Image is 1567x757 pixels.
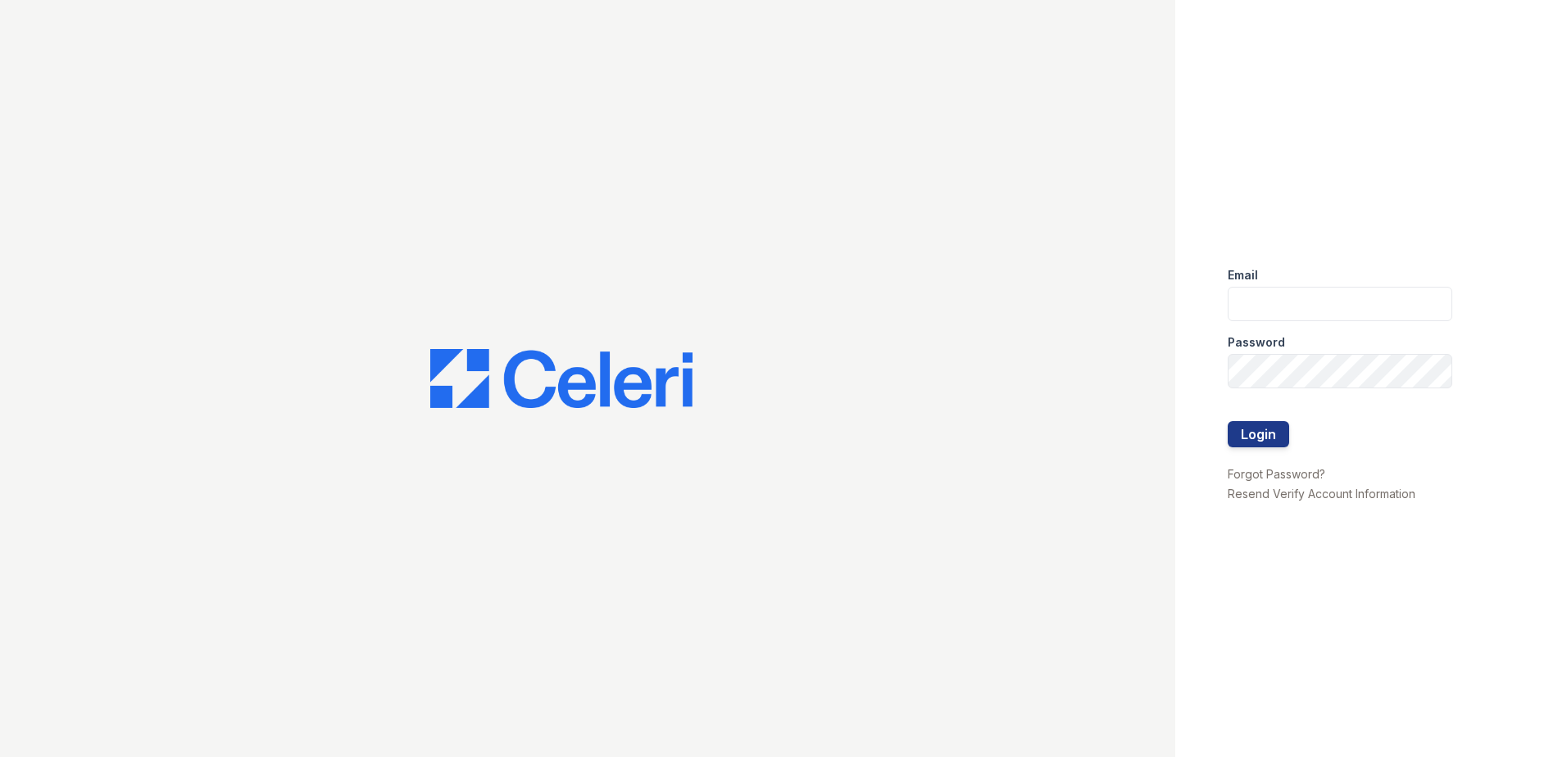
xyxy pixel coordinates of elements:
[1228,487,1415,501] a: Resend Verify Account Information
[1228,467,1325,481] a: Forgot Password?
[430,349,693,408] img: CE_Logo_Blue-a8612792a0a2168367f1c8372b55b34899dd931a85d93a1a3d3e32e68fde9ad4.png
[1228,421,1289,447] button: Login
[1228,334,1285,351] label: Password
[1228,267,1258,283] label: Email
